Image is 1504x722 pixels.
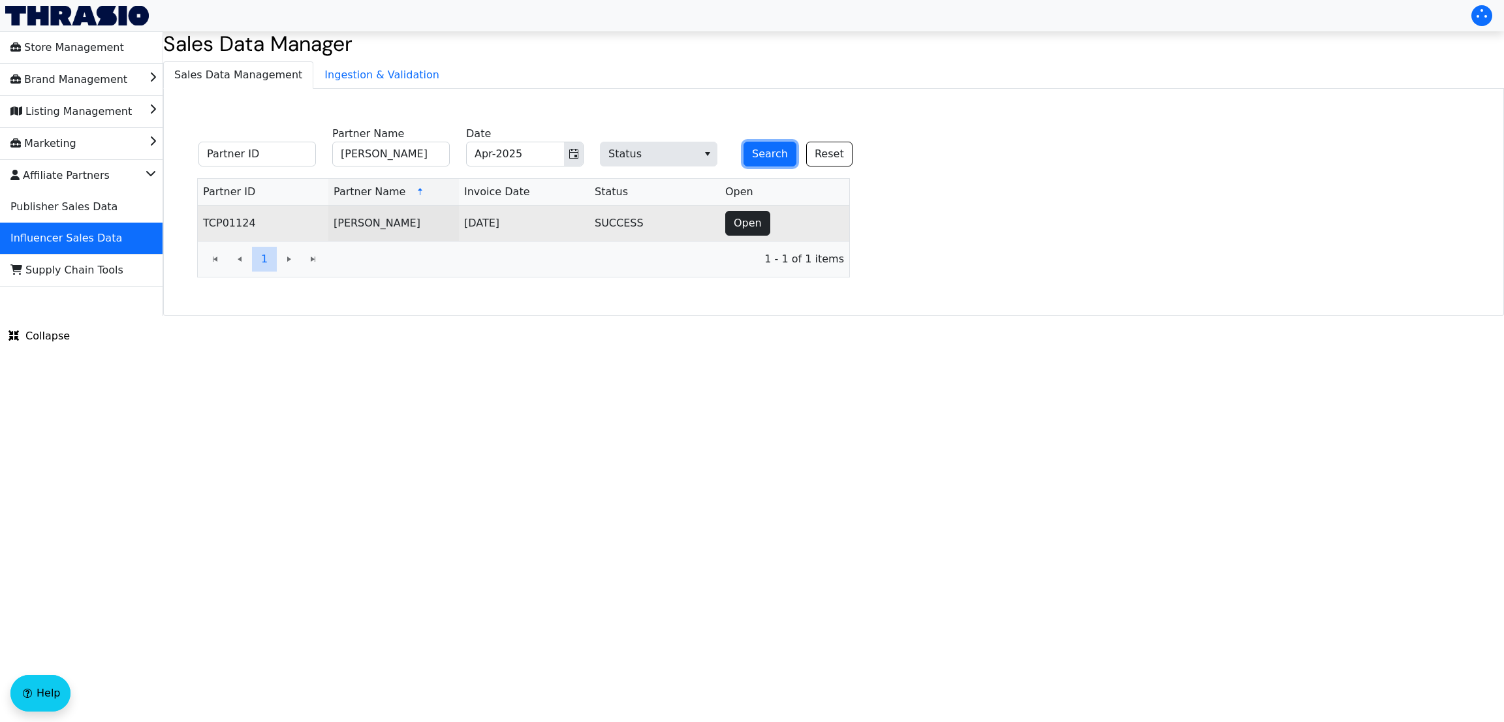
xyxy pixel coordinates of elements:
[595,184,628,200] span: Status
[467,142,564,166] input: Apr-2025
[10,260,123,281] span: Supply Chain Tools
[5,6,149,25] img: Thrasio Logo
[10,101,132,122] span: Listing Management
[328,206,459,241] td: [PERSON_NAME]
[10,69,127,90] span: Brand Management
[314,62,450,88] span: Ingestion & Validation
[464,184,530,200] span: Invoice Date
[164,62,313,88] span: Sales Data Management
[10,228,122,249] span: Influencer Sales Data
[725,211,770,236] button: Open
[459,206,589,241] td: [DATE]
[589,206,720,241] td: SUCCESS
[10,165,110,186] span: Affiliate Partners
[698,142,717,166] button: select
[10,133,76,154] span: Marketing
[8,328,70,344] span: Collapse
[10,196,117,217] span: Publisher Sales Data
[564,142,583,166] button: Toggle calendar
[198,206,328,241] td: TCP01124
[806,142,853,166] button: Reset
[261,251,268,267] span: 1
[466,126,491,142] label: Date
[163,31,1504,56] h2: Sales Data Manager
[734,215,762,231] span: Open
[600,142,717,166] span: Status
[744,142,796,166] button: Search
[332,126,404,142] label: Partner Name
[203,184,255,200] span: Partner ID
[252,247,277,272] button: Page 1
[336,251,844,267] span: 1 - 1 of 1 items
[198,241,849,277] div: Page 1 of 1
[10,37,124,58] span: Store Management
[334,184,405,200] span: Partner Name
[10,675,70,712] button: Help floatingactionbutton
[725,184,753,200] span: Open
[37,685,60,701] span: Help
